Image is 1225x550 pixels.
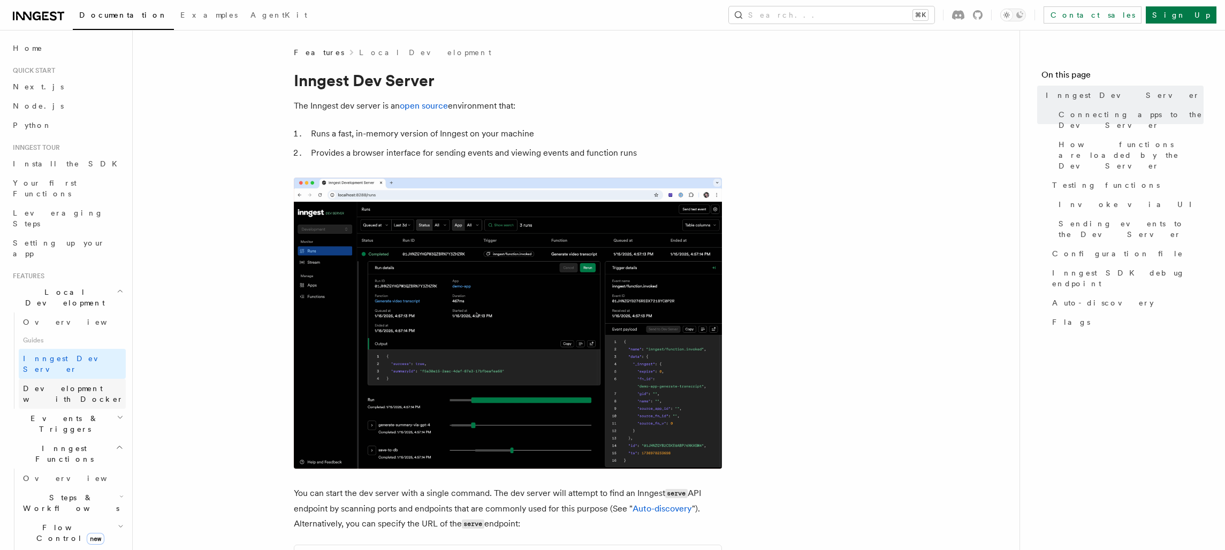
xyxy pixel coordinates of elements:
button: Flow Controlnew [19,518,126,548]
a: Sign Up [1146,6,1216,24]
span: Home [13,43,43,54]
span: Overview [23,318,133,326]
a: Auto-discovery [633,503,692,514]
span: Leveraging Steps [13,209,103,228]
a: Inngest Dev Server [19,349,126,379]
span: Steps & Workflows [19,492,119,514]
a: Auto-discovery [1048,293,1204,312]
a: Node.js [9,96,126,116]
span: Next.js [13,82,64,91]
span: Invoke via UI [1059,199,1201,210]
span: Quick start [9,66,55,75]
button: Local Development [9,282,126,312]
button: Steps & Workflows [19,488,126,518]
span: new [87,533,104,545]
a: Local Development [359,47,491,58]
a: Your first Functions [9,173,126,203]
span: Development with Docker [23,384,124,403]
a: Documentation [73,3,174,30]
span: Features [9,272,44,280]
span: How functions are loaded by the Dev Server [1059,139,1204,171]
span: Examples [180,11,238,19]
span: Testing functions [1052,180,1160,190]
a: Examples [174,3,244,29]
span: Inngest Functions [9,443,116,464]
a: open source [400,101,448,111]
span: Inngest Dev Server [23,354,115,373]
span: Node.js [13,102,64,110]
span: Guides [19,332,126,349]
span: Overview [23,474,133,483]
a: Connecting apps to the Dev Server [1054,105,1204,135]
a: How functions are loaded by the Dev Server [1054,135,1204,175]
h4: On this page [1041,68,1204,86]
li: Runs a fast, in-memory version of Inngest on your machine [308,126,722,141]
a: Leveraging Steps [9,203,126,233]
span: Configuration file [1052,248,1183,259]
span: AgentKit [250,11,307,19]
li: Provides a browser interface for sending events and viewing events and function runs [308,146,722,161]
a: Configuration file [1048,244,1204,263]
span: Documentation [79,11,168,19]
span: Flags [1052,317,1090,327]
a: Inngest SDK debug endpoint [1048,263,1204,293]
a: Contact sales [1044,6,1142,24]
a: AgentKit [244,3,314,29]
a: Setting up your app [9,233,126,263]
span: Features [294,47,344,58]
a: Sending events to the Dev Server [1054,214,1204,244]
span: Auto-discovery [1052,297,1154,308]
a: Next.js [9,77,126,96]
span: Setting up your app [13,239,105,258]
button: Search...⌘K [729,6,934,24]
code: serve [462,520,484,529]
a: Flags [1048,312,1204,332]
span: Install the SDK [13,159,124,168]
span: Your first Functions [13,179,77,198]
span: Connecting apps to the Dev Server [1059,109,1204,131]
a: Testing functions [1048,175,1204,195]
span: Python [13,121,52,129]
span: Inngest SDK debug endpoint [1052,268,1204,289]
button: Inngest Functions [9,439,126,469]
p: The Inngest dev server is an environment that: [294,98,722,113]
kbd: ⌘K [913,10,928,20]
button: Events & Triggers [9,409,126,439]
span: Inngest tour [9,143,60,152]
h1: Inngest Dev Server [294,71,722,90]
a: Install the SDK [9,154,126,173]
button: Toggle dark mode [1000,9,1026,21]
div: Local Development [9,312,126,409]
a: Inngest Dev Server [1041,86,1204,105]
span: Local Development [9,287,117,308]
a: Overview [19,312,126,332]
a: Development with Docker [19,379,126,409]
img: Dev Server Demo [294,178,722,469]
span: Flow Control [19,522,118,544]
a: Home [9,39,126,58]
a: Invoke via UI [1054,195,1204,214]
span: Events & Triggers [9,413,117,434]
a: Python [9,116,126,135]
p: You can start the dev server with a single command. The dev server will attempt to find an Innges... [294,486,722,532]
code: serve [665,489,688,498]
span: Inngest Dev Server [1046,90,1200,101]
a: Overview [19,469,126,488]
span: Sending events to the Dev Server [1059,218,1204,240]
